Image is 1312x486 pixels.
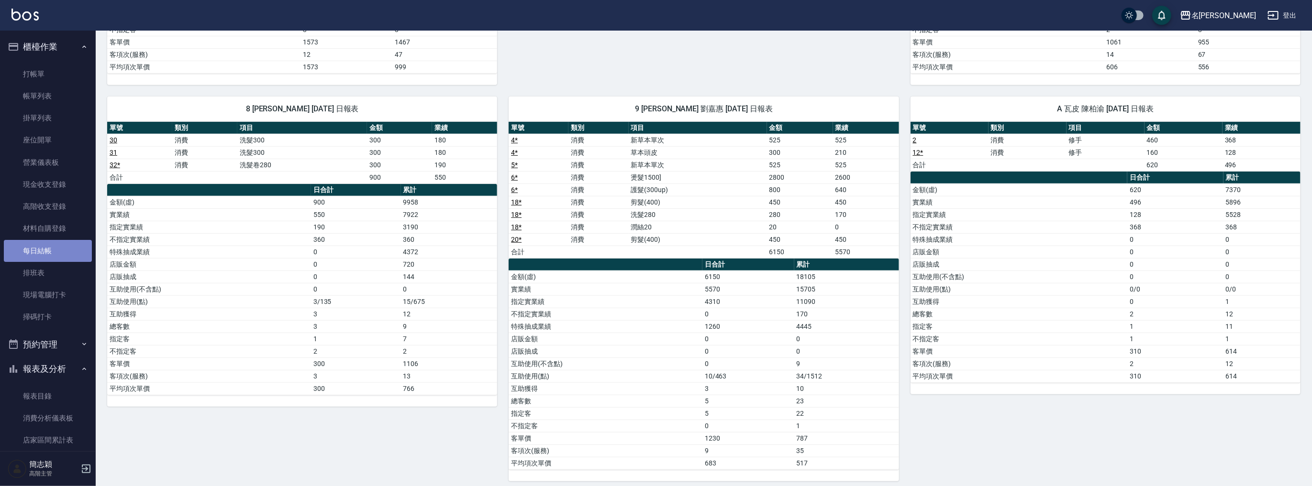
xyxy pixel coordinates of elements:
td: 12 [401,308,498,320]
td: 0 [401,283,498,295]
td: 新草本單次 [629,134,767,146]
td: 0/0 [1127,283,1223,295]
td: 13 [401,370,498,382]
td: 合計 [509,246,568,258]
td: 不指定實業績 [911,221,1128,233]
td: 620 [1127,184,1223,196]
td: 1260 [702,320,794,333]
td: 潤絲20 [629,221,767,233]
td: 不指定客 [911,333,1128,345]
td: 3 [311,370,401,382]
td: 0 [1223,246,1301,258]
td: 0 [311,270,401,283]
td: 34/1512 [794,370,899,382]
td: 客單價 [911,345,1128,357]
td: 5896 [1223,196,1301,208]
td: 20 [767,221,833,233]
td: 550 [432,171,497,184]
td: 平均項次單價 [107,382,311,395]
td: 消費 [568,196,628,208]
td: 2 [401,345,498,357]
td: 0 [702,357,794,370]
td: 1467 [392,36,497,48]
td: 互助使用(不含點) [509,357,702,370]
td: 5528 [1223,208,1301,221]
td: 9958 [401,196,498,208]
a: 2 [913,136,917,144]
td: 洗髮280 [629,208,767,221]
td: 剪髮(400) [629,196,767,208]
td: 0 [311,246,401,258]
td: 店販抽成 [107,270,311,283]
td: 11090 [794,295,899,308]
td: 0 [1127,246,1223,258]
td: 合計 [107,171,172,184]
th: 金額 [367,122,432,134]
td: 2800 [767,171,833,184]
td: 190 [311,221,401,233]
th: 金額 [767,122,833,134]
td: 14 [1104,48,1196,61]
td: 10 [794,382,899,395]
button: 名[PERSON_NAME] [1176,6,1260,25]
td: 2 [1127,308,1223,320]
td: 525 [767,134,833,146]
td: 互助使用(不含點) [911,270,1128,283]
th: 單號 [107,122,172,134]
td: 144 [401,270,498,283]
td: 180 [432,134,497,146]
td: 指定客 [911,320,1128,333]
button: save [1152,6,1171,25]
td: 22 [794,407,899,420]
td: 1 [311,333,401,345]
th: 業績 [432,122,497,134]
td: 不指定實業績 [509,308,702,320]
td: 實業績 [509,283,702,295]
td: 12 [1223,357,1301,370]
td: 護髮(300up) [629,184,767,196]
table: a dense table [107,184,497,395]
td: 互助獲得 [509,382,702,395]
td: 0 [1223,258,1301,270]
th: 日合計 [1127,172,1223,184]
td: 金額(虛) [509,270,702,283]
td: 0 [311,283,401,295]
td: 客單價 [107,36,301,48]
td: 指定實業績 [911,208,1128,221]
a: 材料自購登錄 [4,217,92,239]
td: 0 [702,420,794,432]
button: 櫃檯作業 [4,34,92,59]
button: 報表及分析 [4,356,92,381]
th: 日合計 [311,184,401,196]
td: 5 [702,395,794,407]
td: 1106 [401,357,498,370]
td: 互助使用(點) [911,283,1128,295]
td: 0 [1223,270,1301,283]
td: 210 [833,146,899,159]
td: 不指定客 [107,345,311,357]
td: 2600 [833,171,899,184]
td: 1 [1127,320,1223,333]
td: 消費 [568,146,628,159]
td: 店販金額 [107,258,311,270]
td: 606 [1104,61,1196,73]
td: 不指定實業績 [107,233,311,246]
td: 368 [1127,221,1223,233]
td: 特殊抽成業績 [509,320,702,333]
th: 單號 [509,122,568,134]
th: 業績 [833,122,899,134]
td: 9 [794,357,899,370]
td: 新草本單次 [629,159,767,171]
td: 6150 [702,270,794,283]
td: 平均項次單價 [107,61,301,73]
a: 31 [110,149,117,156]
td: 550 [311,208,401,221]
td: 0 [1127,258,1223,270]
a: 排班表 [4,262,92,284]
td: 消費 [172,134,237,146]
td: 平均項次單價 [911,61,1104,73]
td: 23 [794,395,899,407]
td: 5570 [702,283,794,295]
td: 800 [767,184,833,196]
td: 460 [1145,134,1223,146]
